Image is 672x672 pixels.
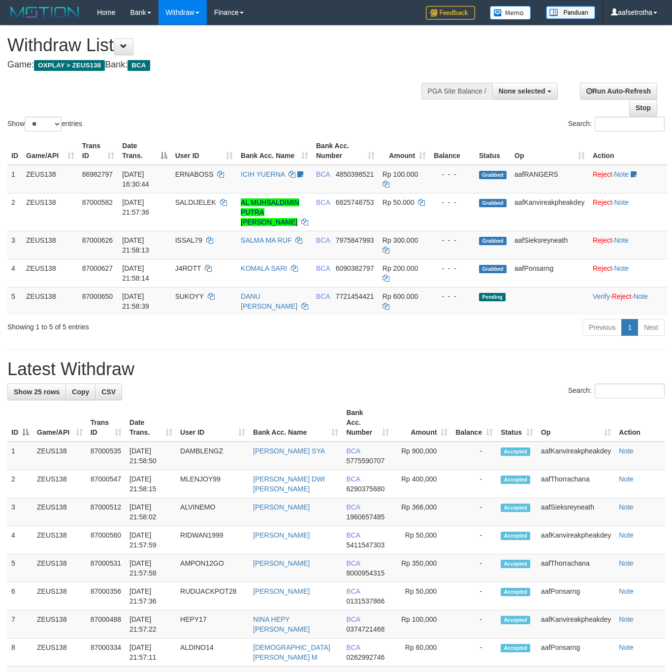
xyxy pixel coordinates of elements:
[595,117,665,131] input: Search:
[451,610,497,639] td: -
[336,236,374,244] span: Copy 7975847993 to clipboard
[537,639,615,667] td: aafPonsarng
[537,498,615,526] td: aafSieksreyneath
[253,447,325,455] a: [PERSON_NAME] SYA
[434,197,471,207] div: - - -
[614,236,629,244] a: Note
[176,610,249,639] td: HEPY17
[7,554,33,582] td: 5
[537,442,615,470] td: aafKanvireakpheakdey
[126,639,176,667] td: [DATE] 21:57:11
[595,384,665,398] input: Search:
[589,165,667,193] td: ·
[501,504,530,512] span: Accepted
[176,470,249,498] td: MLENJOY99
[22,193,78,231] td: ZEUS138
[346,531,360,539] span: BCA
[393,582,452,610] td: Rp 50,000
[126,470,176,498] td: [DATE] 21:58:15
[451,554,497,582] td: -
[82,170,113,178] span: 86982797
[430,137,475,165] th: Balance
[122,198,149,216] span: [DATE] 21:57:36
[568,384,665,398] label: Search:
[434,291,471,301] div: - - -
[312,137,379,165] th: Bank Acc. Number: activate to sort column ascending
[253,531,310,539] a: [PERSON_NAME]
[346,457,384,465] span: Copy 5775590707 to clipboard
[87,639,126,667] td: 87000334
[253,503,310,511] a: [PERSON_NAME]
[176,526,249,554] td: RIDWAN1999
[126,498,176,526] td: [DATE] 21:58:02
[501,448,530,456] span: Accepted
[82,264,113,272] span: 87000627
[122,264,149,282] span: [DATE] 21:58:14
[614,170,629,178] a: Note
[593,198,612,206] a: Reject
[33,639,87,667] td: ZEUS138
[7,117,82,131] label: Show entries
[253,615,310,633] a: NINA HEPY [PERSON_NAME]
[511,259,589,287] td: aafPonsarng
[7,526,33,554] td: 4
[490,6,531,20] img: Button%20Memo.svg
[7,384,66,400] a: Show 25 rows
[128,60,150,71] span: BCA
[589,287,667,315] td: · ·
[346,447,360,455] span: BCA
[82,292,113,300] span: 87000650
[346,475,360,483] span: BCA
[497,404,537,442] th: Status: activate to sort column ascending
[122,236,149,254] span: [DATE] 21:58:13
[7,470,33,498] td: 2
[7,60,438,70] h4: Game: Bank:
[87,610,126,639] td: 87000488
[7,639,33,667] td: 8
[7,498,33,526] td: 3
[316,198,330,206] span: BCA
[451,582,497,610] td: -
[175,264,201,272] span: J4ROTT
[241,198,299,226] a: AL MUHSALDIMIN PUTRA [PERSON_NAME]
[346,503,360,511] span: BCA
[451,442,497,470] td: -
[33,442,87,470] td: ZEUS138
[87,526,126,554] td: 87000560
[580,83,657,99] a: Run Auto-Refresh
[7,318,273,332] div: Showing 1 to 5 of 5 entries
[593,292,610,300] a: Verify
[621,319,638,336] a: 1
[511,137,589,165] th: Op: activate to sort column ascending
[393,554,452,582] td: Rp 350,000
[393,526,452,554] td: Rp 50,000
[393,498,452,526] td: Rp 366,000
[126,404,176,442] th: Date Trans.: activate to sort column ascending
[619,475,634,483] a: Note
[426,6,475,20] img: Feedback.jpg
[253,475,325,493] a: [PERSON_NAME] DWI [PERSON_NAME]
[249,404,342,442] th: Bank Acc. Name: activate to sort column ascending
[241,236,291,244] a: SALMA MA RUF
[421,83,492,99] div: PGA Site Balance /
[22,287,78,315] td: ZEUS138
[537,526,615,554] td: aafKanvireakpheakdey
[22,165,78,193] td: ZEUS138
[593,264,612,272] a: Reject
[87,442,126,470] td: 87000535
[253,643,330,661] a: [DEMOGRAPHIC_DATA][PERSON_NAME] M
[122,292,149,310] span: [DATE] 21:58:39
[537,582,615,610] td: aafPonsarng
[582,319,622,336] a: Previous
[501,588,530,596] span: Accepted
[537,554,615,582] td: aafThorrachana
[451,470,497,498] td: -
[34,60,105,71] span: OXPLAY > ZEUS138
[176,498,249,526] td: ALVINEMO
[33,526,87,554] td: ZEUS138
[316,236,330,244] span: BCA
[346,615,360,623] span: BCA
[451,498,497,526] td: -
[78,137,119,165] th: Trans ID: activate to sort column ascending
[434,169,471,179] div: - - -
